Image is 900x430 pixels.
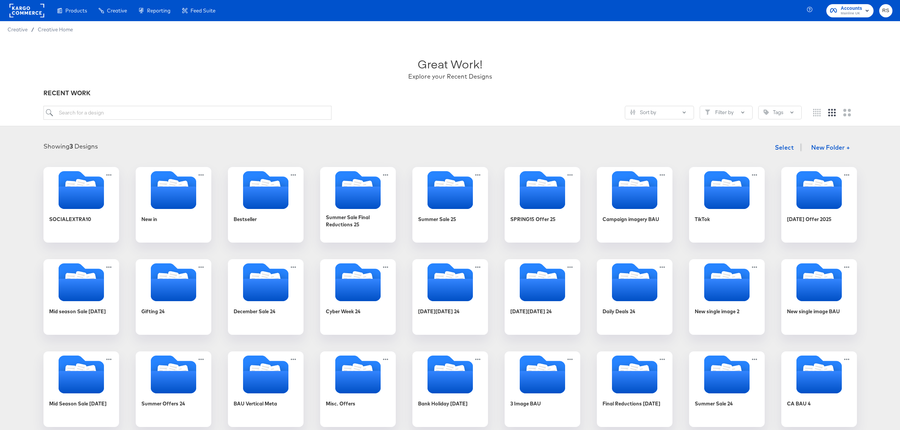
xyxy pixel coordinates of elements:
svg: Folder [412,356,488,393]
div: SOCIALEXTRA10 [43,167,119,243]
span: RS [882,6,889,15]
div: Cyber Week 24 [326,308,361,315]
div: Mid Season Sale [DATE] [43,351,119,427]
svg: Folder [689,356,765,393]
button: AccountsMainline UK [826,4,874,17]
div: New single image 2 [695,308,739,315]
div: Daily Deals 24 [597,259,672,335]
div: New in [141,216,157,223]
svg: Folder [505,171,580,209]
div: Bank Holiday [DATE] [412,351,488,427]
div: BAU Vertical Meta [234,400,277,407]
button: Select [772,140,797,155]
svg: Folder [689,171,765,209]
svg: Folder [320,356,396,393]
input: Search for a design [43,106,331,120]
div: Great Work! [418,56,482,72]
div: Misc. Offers [320,351,396,427]
span: Reporting [147,8,170,14]
div: Final Reductions [DATE] [597,351,672,427]
div: [DATE][DATE] 24 [505,259,580,335]
div: Mid season Sale [DATE] [49,308,106,315]
svg: Folder [597,263,672,301]
button: RS [879,4,892,17]
div: Cyber Week 24 [320,259,396,335]
svg: Folder [781,356,857,393]
div: [DATE][DATE] 24 [412,259,488,335]
div: TikTok [689,167,765,243]
div: 3 Image BAU [505,351,580,427]
span: Select [775,142,794,153]
div: SPRING15 Offer 25 [510,216,556,223]
svg: Folder [781,263,857,301]
div: Bank Holiday [DATE] [418,400,468,407]
span: Products [65,8,87,14]
div: Showing Designs [43,142,98,151]
span: Feed Suite [191,8,215,14]
div: New single image 2 [689,259,765,335]
div: Summer Sale Final Reductions 25 [320,167,396,243]
span: / [28,26,38,32]
svg: Large grid [843,109,851,116]
svg: Folder [505,263,580,301]
div: Campaign imagery BAU [603,216,659,223]
div: Summer Sale Final Reductions 25 [326,214,390,228]
div: Bestseller [234,216,257,223]
a: Creative Home [38,26,73,32]
svg: Folder [781,171,857,209]
span: Creative [107,8,127,14]
div: Gifting 24 [136,259,211,335]
svg: Folder [412,171,488,209]
div: [DATE] Offer 2025 [781,167,857,243]
button: SlidersSort by [625,106,694,119]
div: New in [136,167,211,243]
div: Summer Offers 24 [136,351,211,427]
svg: Small grid [813,109,821,116]
svg: Folder [228,356,304,393]
div: CA BAU 4 [781,351,857,427]
svg: Folder [136,171,211,209]
div: SOCIALEXTRA10 [49,216,91,223]
div: SPRING15 Offer 25 [505,167,580,243]
div: Summer Sale 24 [689,351,765,427]
svg: Folder [136,263,211,301]
div: Explore your Recent Designs [408,72,492,81]
div: Summer Sale 25 [412,167,488,243]
div: [DATE][DATE] 24 [418,308,460,315]
div: New single image BAU [787,308,840,315]
div: Mid Season Sale [DATE] [49,400,107,407]
span: Accounts [841,5,862,12]
button: TagTags [758,106,802,119]
div: Summer Sale 24 [695,400,733,407]
svg: Filter [705,110,710,115]
div: Gifting 24 [141,308,165,315]
svg: Folder [505,356,580,393]
div: Daily Deals 24 [603,308,635,315]
div: Campaign imagery BAU [597,167,672,243]
button: FilterFilter by [700,106,753,119]
svg: Folder [597,356,672,393]
svg: Medium grid [828,109,836,116]
div: TikTok [695,216,710,223]
span: Mainline UK [841,11,862,17]
div: December Sale 24 [228,259,304,335]
div: Mid season Sale [DATE] [43,259,119,335]
svg: Folder [689,263,765,301]
svg: Folder [228,171,304,209]
svg: Folder [43,356,119,393]
svg: Sliders [630,110,635,115]
svg: Folder [43,263,119,301]
button: New Folder + [805,141,857,155]
div: Final Reductions [DATE] [603,400,660,407]
div: Bestseller [228,167,304,243]
div: December Sale 24 [234,308,276,315]
div: BAU Vertical Meta [228,351,304,427]
div: [DATE] Offer 2025 [787,216,832,223]
svg: Folder [412,263,488,301]
div: [DATE][DATE] 24 [510,308,552,315]
div: 3 Image BAU [510,400,541,407]
strong: 3 [70,142,73,150]
svg: Folder [320,263,396,301]
div: Misc. Offers [326,400,355,407]
svg: Folder [136,356,211,393]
